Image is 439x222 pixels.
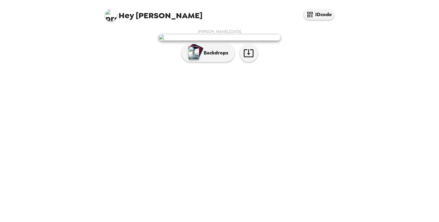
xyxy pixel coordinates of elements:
span: [PERSON_NAME] , [DATE] [198,29,241,34]
button: IDcode [304,9,334,20]
span: [PERSON_NAME] [105,6,202,20]
img: profile pic [105,9,117,21]
img: user [159,34,280,41]
button: Backdrops [181,44,235,62]
p: Backdrops [201,49,228,57]
span: Hey [119,10,134,21]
